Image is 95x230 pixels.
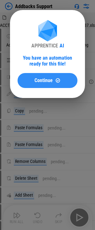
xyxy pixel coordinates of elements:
[18,73,77,88] button: ContinueContinue
[55,78,61,83] img: Continue
[34,78,53,83] span: Continue
[18,55,77,67] div: You have an automation ready for this file!
[31,43,58,49] div: APPRENTICE
[60,43,64,49] div: AI
[35,20,60,43] img: Apprentice AI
